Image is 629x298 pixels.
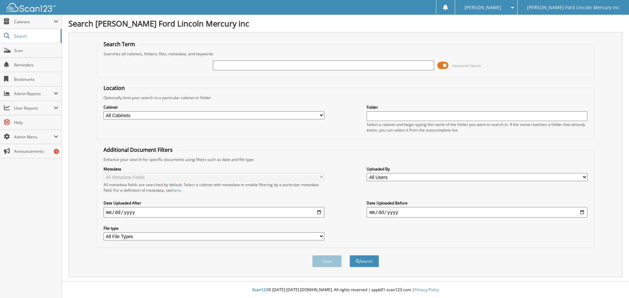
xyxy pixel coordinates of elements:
span: Announcements [14,149,58,154]
div: Select a cabinet and begin typing the name of the folder you want to search in. If the name match... [367,122,587,133]
span: [PERSON_NAME] [465,6,501,9]
div: Optionally limit your search to a particular cabinet or folder [100,95,591,100]
a: Privacy Policy [414,287,439,292]
span: Admin Menu [14,134,54,140]
label: Uploaded By [367,166,587,172]
span: Help [14,120,58,125]
div: 4 [54,149,59,154]
div: © [DATE]-[DATE] [DOMAIN_NAME]. All rights reserved | appb01-scan123-com | [62,282,629,298]
label: Date Uploaded After [104,200,324,206]
span: Reminders [14,62,58,68]
img: scan123-logo-white.svg [7,3,56,12]
span: Scan123 [252,287,268,292]
span: Scan [14,48,58,53]
input: start [104,207,324,218]
legend: Additional Document Filters [100,146,176,153]
label: File type [104,225,324,231]
div: Enhance your search for specific documents using filters such as date and file type. [100,157,591,162]
div: All metadata fields are searched by default. Select a cabinet with metadata to enable filtering b... [104,182,324,193]
input: end [367,207,587,218]
legend: Search Term [100,41,138,48]
button: Clear [312,255,342,267]
label: Metadata [104,166,324,172]
span: Search [14,33,57,39]
span: Admin Reports [14,91,54,96]
h1: Search [PERSON_NAME] Ford Lincoln Mercury inc [68,18,622,29]
span: Cabinets [14,19,54,25]
a: here [172,187,181,193]
span: [PERSON_NAME] Ford Lincoln Mercury inc [527,6,619,9]
legend: Location [100,84,128,92]
label: Cabinet [104,104,324,110]
label: Folder [367,104,587,110]
span: Advanced Search [452,63,481,68]
span: User Reports [14,105,54,111]
div: Searches all cabinets, folders, files, metadata, and keywords [100,51,591,57]
span: Bookmarks [14,77,58,82]
button: Search [350,255,379,267]
label: Date Uploaded Before [367,200,587,206]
